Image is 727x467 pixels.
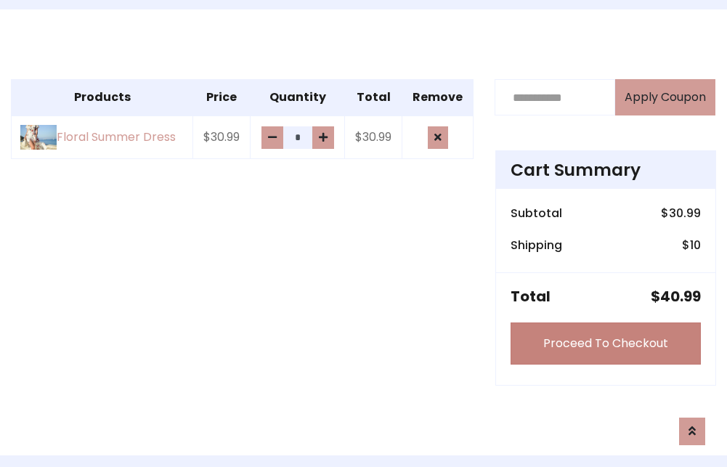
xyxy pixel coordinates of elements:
[651,288,701,305] h5: $
[511,322,701,365] a: Proceed To Checkout
[511,238,562,252] h6: Shipping
[20,125,184,149] a: Floral Summer Dress
[511,288,551,305] h5: Total
[511,206,562,220] h6: Subtotal
[682,238,701,252] h6: $
[250,80,345,116] th: Quantity
[402,80,473,116] th: Remove
[345,115,402,158] td: $30.99
[12,80,193,116] th: Products
[345,80,402,116] th: Total
[193,115,250,158] td: $30.99
[660,286,701,306] span: 40.99
[511,160,701,180] h4: Cart Summary
[193,80,250,116] th: Price
[661,206,701,220] h6: $
[690,237,701,253] span: 10
[615,79,715,115] button: Apply Coupon
[669,205,701,222] span: 30.99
